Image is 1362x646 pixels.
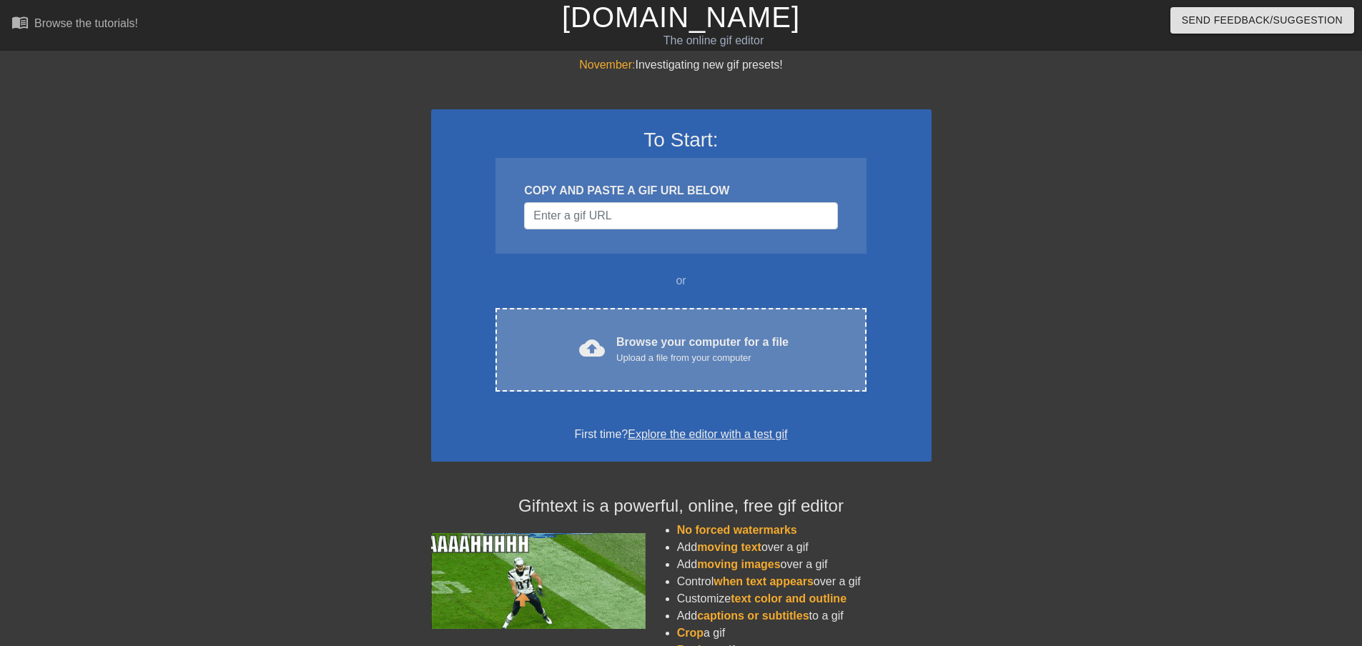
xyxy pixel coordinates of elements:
span: text color and outline [731,592,847,605]
div: or [468,272,894,289]
span: captions or subtitles [697,610,809,622]
div: Investigating new gif presets! [431,56,932,74]
a: Explore the editor with a test gif [628,428,787,440]
a: Browse the tutorials! [11,14,138,36]
h3: To Start: [450,128,913,152]
li: Control over a gif [677,573,932,590]
div: Upload a file from your computer [616,351,789,365]
h4: Gifntext is a powerful, online, free gif editor [431,496,932,517]
span: Crop [677,627,704,639]
a: [DOMAIN_NAME] [562,1,800,33]
div: COPY AND PASTE A GIF URL BELOW [524,182,837,199]
li: Customize [677,590,932,607]
span: moving text [697,541,761,553]
li: a gif [677,625,932,642]
span: November: [579,59,635,71]
span: when text appears [714,575,814,587]
div: Browse your computer for a file [616,334,789,365]
span: No forced watermarks [677,524,797,536]
li: Add over a gif [677,556,932,573]
div: Browse the tutorials! [34,17,138,29]
span: cloud_upload [579,335,605,361]
li: Add over a gif [677,539,932,556]
input: Username [524,202,837,229]
li: Add to a gif [677,607,932,625]
div: The online gif editor [461,32,966,49]
span: menu_book [11,14,29,31]
span: moving images [697,558,780,570]
img: football_small.gif [431,533,646,629]
span: Send Feedback/Suggestion [1182,11,1343,29]
div: First time? [450,426,913,443]
button: Send Feedback/Suggestion [1170,7,1354,34]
